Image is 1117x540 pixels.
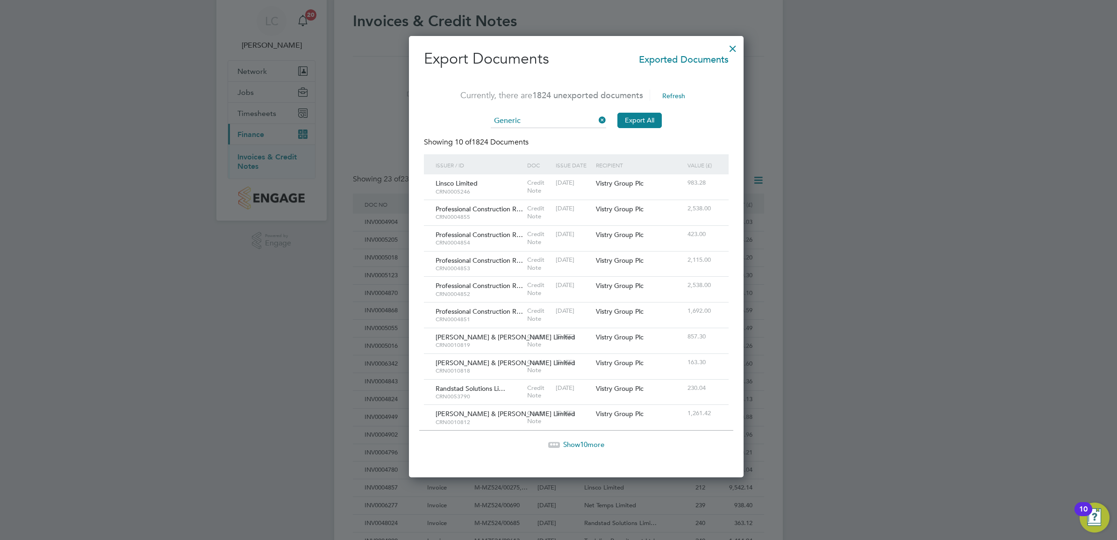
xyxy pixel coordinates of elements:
[553,380,594,397] div: [DATE]
[685,226,719,243] div: 423.00
[525,302,553,328] div: Credit Note
[553,226,594,243] div: [DATE]
[436,256,523,265] span: Professional Construction R…
[525,200,553,225] div: Credit Note
[596,333,644,341] span: Vistry Group Plc
[553,354,594,371] div: [DATE]
[596,410,644,418] span: Vistry Group Plc
[596,179,644,187] span: Vistry Group Plc
[436,393,523,400] span: CRN0053790
[436,418,523,426] span: CRN0010812
[685,200,719,217] div: 2,538.00
[1079,509,1088,521] div: 10
[596,359,644,367] span: Vistry Group Plc
[525,380,553,405] div: Credit Note
[436,179,478,187] span: Linsco Limited
[596,256,644,265] span: Vistry Group Plc
[433,154,525,176] div: Issuer / ID
[563,440,604,449] span: Show more
[525,174,553,200] div: Credit Note
[436,341,523,349] span: CRN0010819
[685,154,719,176] div: Value (£)
[525,226,553,251] div: Credit Note
[436,384,505,393] span: Randstad Solutions Li…
[525,328,553,353] div: Credit Note
[553,174,594,192] div: [DATE]
[596,384,644,393] span: Vistry Group Plc
[455,137,529,147] span: 1824 Documents
[525,277,553,302] div: Credit Note
[436,367,523,374] span: CRN0010818
[491,114,606,128] input: Select one
[424,137,530,147] div: Showing
[596,230,644,239] span: Vistry Group Plc
[525,405,553,430] div: Credit Note
[553,200,594,217] div: [DATE]
[436,205,523,213] span: Professional Construction R…
[436,290,523,298] span: CRN0004852
[436,359,575,367] span: [PERSON_NAME] & [PERSON_NAME] Limited
[436,410,575,418] span: [PERSON_NAME] & [PERSON_NAME] Limited
[685,277,719,294] div: 2,538.00
[436,188,523,195] span: CRN0005246
[594,154,685,176] div: Recipient
[436,316,523,323] span: CRN0004851
[655,88,693,103] button: Refresh
[532,90,643,101] span: 1824 unexported documents
[1080,503,1110,533] button: Open Resource Center, 10 new notifications
[685,405,719,422] div: 1,261.42
[685,302,719,320] div: 1,692.00
[553,277,594,294] div: [DATE]
[685,380,719,397] div: 230.04
[460,90,643,101] span: Currently, there are
[553,154,594,176] div: Issue Date
[424,49,729,69] h2: Export Documents
[596,205,644,213] span: Vistry Group Plc
[553,302,594,320] div: [DATE]
[455,137,472,147] span: 10 of
[685,174,719,192] div: 983.28
[436,333,575,341] span: [PERSON_NAME] & [PERSON_NAME] Limited
[596,307,644,316] span: Vistry Group Plc
[436,265,523,272] span: CRN0004853
[525,252,553,277] div: Credit Note
[553,405,594,422] div: [DATE]
[525,354,553,379] div: Credit Note
[436,230,523,239] span: Professional Construction R…
[685,328,719,346] div: 857.30
[436,307,523,316] span: Professional Construction R…
[525,154,553,188] div: DOC Type
[436,239,523,246] span: CRN0004854
[639,49,729,66] span: Exported Documents
[436,213,523,221] span: CRN0004855
[436,281,523,290] span: Professional Construction R…
[617,113,662,128] button: Export All
[685,252,719,269] div: 2,115.00
[596,281,644,290] span: Vistry Group Plc
[580,440,587,449] span: 10
[553,328,594,346] div: [DATE]
[553,252,594,269] div: [DATE]
[685,354,719,371] div: 163.30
